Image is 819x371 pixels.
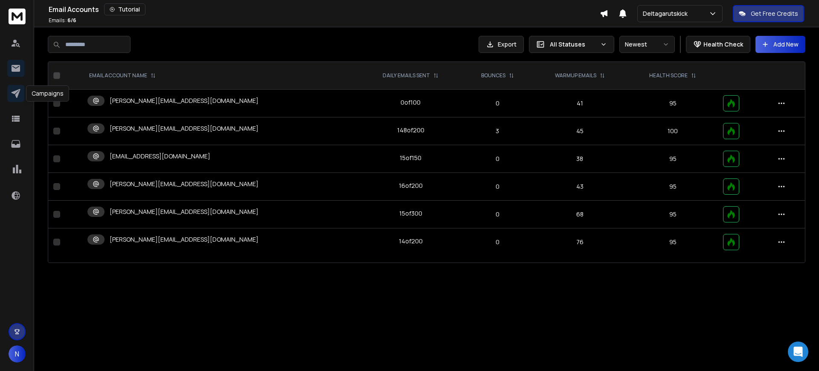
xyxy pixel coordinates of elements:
[468,99,527,108] p: 0
[110,235,258,244] p: [PERSON_NAME][EMAIL_ADDRESS][DOMAIN_NAME]
[110,124,258,133] p: [PERSON_NAME][EMAIL_ADDRESS][DOMAIN_NAME]
[399,237,423,245] div: 14 of 200
[468,182,527,191] p: 0
[619,36,675,53] button: Newest
[532,173,627,201] td: 43
[110,180,258,188] p: [PERSON_NAME][EMAIL_ADDRESS][DOMAIN_NAME]
[110,207,258,216] p: [PERSON_NAME][EMAIL_ADDRESS][DOMAIN_NAME]
[468,210,527,219] p: 0
[383,72,430,79] p: DAILY EMAILS SENT
[643,9,691,18] p: Deltagarutskick
[532,145,627,173] td: 38
[751,9,798,18] p: Get Free Credits
[67,17,76,24] span: 6 / 6
[110,152,210,161] p: [EMAIL_ADDRESS][DOMAIN_NAME]
[26,85,69,102] div: Campaigns
[399,181,423,190] div: 16 of 200
[89,72,156,79] div: EMAIL ACCOUNT NAME
[755,36,805,53] button: Add New
[627,201,718,228] td: 95
[401,98,421,107] div: 0 of 100
[788,342,808,362] div: Open Intercom Messenger
[532,201,627,228] td: 68
[703,40,743,49] p: Health Check
[733,5,804,22] button: Get Free Credits
[532,117,627,145] td: 45
[532,228,627,256] td: 76
[104,3,145,15] button: Tutorial
[468,155,527,163] p: 0
[9,345,26,362] button: N
[468,127,527,135] p: 3
[627,173,718,201] td: 95
[686,36,750,53] button: Health Check
[399,209,422,218] div: 15 of 300
[627,145,718,173] td: 95
[481,72,505,79] p: BOUNCES
[397,126,424,134] div: 148 of 200
[555,72,596,79] p: WARMUP EMAILS
[468,238,527,246] p: 0
[649,72,688,79] p: HEALTH SCORE
[550,40,597,49] p: All Statuses
[110,96,258,105] p: [PERSON_NAME][EMAIL_ADDRESS][DOMAIN_NAME]
[400,154,421,162] div: 15 of 150
[532,90,627,117] td: 41
[49,3,600,15] div: Email Accounts
[627,90,718,117] td: 95
[627,228,718,256] td: 95
[627,117,718,145] td: 100
[479,36,524,53] button: Export
[49,17,76,24] p: Emails :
